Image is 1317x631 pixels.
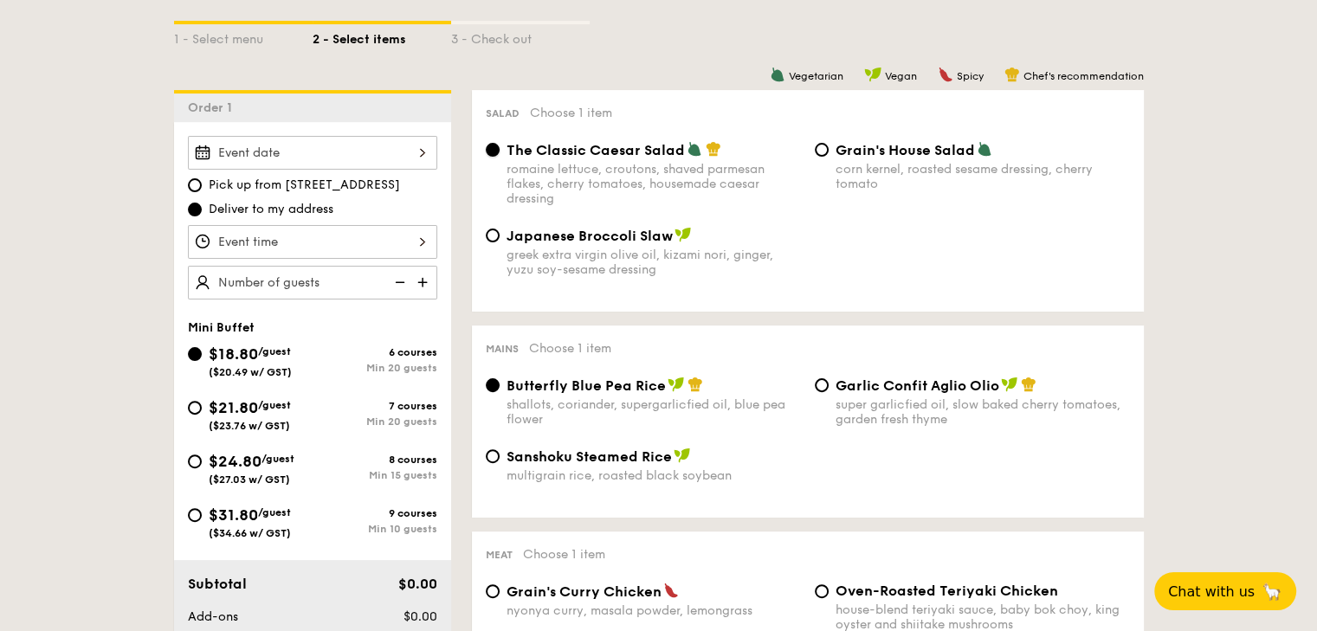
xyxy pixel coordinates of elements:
[529,341,611,356] span: Choose 1 item
[507,583,662,600] span: Grain's Curry Chicken
[188,178,202,192] input: Pick up from [STREET_ADDRESS]
[1004,67,1020,82] img: icon-chef-hat.a58ddaea.svg
[209,452,261,471] span: $24.80
[188,203,202,216] input: Deliver to my address
[507,162,801,206] div: romaine lettuce, croutons, shaved parmesan flakes, cherry tomatoes, housemade caesar dressing
[1021,377,1036,392] img: icon-chef-hat.a58ddaea.svg
[706,141,721,157] img: icon-chef-hat.a58ddaea.svg
[174,24,313,48] div: 1 - Select menu
[397,576,436,592] span: $0.00
[209,473,290,486] span: ($27.03 w/ GST)
[188,100,239,115] span: Order 1
[188,576,247,592] span: Subtotal
[188,320,255,335] span: Mini Buffet
[209,527,291,539] span: ($34.66 w/ GST)
[687,141,702,157] img: icon-vegetarian.fe4039eb.svg
[486,584,500,598] input: Grain's Curry Chickennyonya curry, masala powder, lemongrass
[486,143,500,157] input: The Classic Caesar Saladromaine lettuce, croutons, shaved parmesan flakes, cherry tomatoes, house...
[530,106,612,120] span: Choose 1 item
[885,70,917,82] span: Vegan
[486,549,513,561] span: Meat
[815,378,829,392] input: Garlic Confit Aglio Oliosuper garlicfied oil, slow baked cherry tomatoes, garden fresh thyme
[507,397,801,427] div: shallots, coriander, supergarlicfied oil, blue pea flower
[313,454,437,466] div: 8 courses
[313,24,451,48] div: 2 - Select items
[258,345,291,357] span: /guest
[770,67,785,82] img: icon-vegetarian.fe4039eb.svg
[188,454,202,468] input: $24.80/guest($27.03 w/ GST)8 coursesMin 15 guests
[1154,572,1296,610] button: Chat with us🦙
[313,346,437,358] div: 6 courses
[1168,583,1255,600] span: Chat with us
[836,397,1130,427] div: super garlicfied oil, slow baked cherry tomatoes, garden fresh thyme
[957,70,984,82] span: Spicy
[313,415,437,428] div: Min 20 guests
[507,228,673,244] span: Japanese Broccoli Slaw
[486,378,500,392] input: Butterfly Blue Pea Riceshallots, coriander, supergarlicfied oil, blue pea flower
[507,603,801,618] div: nyonya curry, masala powder, lemongrass
[836,583,1058,599] span: Oven-Roasted Teriyaki Chicken
[188,136,437,170] input: Event date
[663,583,679,598] img: icon-spicy.37a8142b.svg
[674,447,691,463] img: icon-vegan.f8ff3823.svg
[486,229,500,242] input: Japanese Broccoli Slawgreek extra virgin olive oil, kizami nori, ginger, yuzu soy-sesame dressing
[507,448,672,465] span: Sanshoku Steamed Rice
[209,398,258,417] span: $21.80
[486,449,500,463] input: Sanshoku Steamed Ricemultigrain rice, roasted black soybean
[188,266,437,299] input: Number of guests
[258,506,291,518] span: /guest
[507,468,801,483] div: multigrain rice, roasted black soybean
[789,70,843,82] span: Vegetarian
[836,162,1130,191] div: corn kernel, roasted sesame dressing, cherry tomato
[188,508,202,522] input: $31.80/guest($34.66 w/ GST)9 coursesMin 10 guests
[258,399,291,411] span: /guest
[313,400,437,412] div: 7 courses
[668,377,685,392] img: icon-vegan.f8ff3823.svg
[977,141,992,157] img: icon-vegetarian.fe4039eb.svg
[815,143,829,157] input: Grain's House Saladcorn kernel, roasted sesame dressing, cherry tomato
[507,142,685,158] span: The Classic Caesar Salad
[486,343,519,355] span: Mains
[313,362,437,374] div: Min 20 guests
[1023,70,1144,82] span: Chef's recommendation
[688,377,703,392] img: icon-chef-hat.a58ddaea.svg
[815,584,829,598] input: Oven-Roasted Teriyaki Chickenhouse-blend teriyaki sauce, baby bok choy, king oyster and shiitake ...
[209,177,400,194] span: Pick up from [STREET_ADDRESS]
[313,523,437,535] div: Min 10 guests
[209,420,290,432] span: ($23.76 w/ GST)
[188,225,437,259] input: Event time
[523,547,605,562] span: Choose 1 item
[1001,377,1018,392] img: icon-vegan.f8ff3823.svg
[836,142,975,158] span: Grain's House Salad
[675,227,692,242] img: icon-vegan.f8ff3823.svg
[188,347,202,361] input: $18.80/guest($20.49 w/ GST)6 coursesMin 20 guests
[188,401,202,415] input: $21.80/guest($23.76 w/ GST)7 coursesMin 20 guests
[411,266,437,299] img: icon-add.58712e84.svg
[313,469,437,481] div: Min 15 guests
[313,507,437,519] div: 9 courses
[486,107,520,119] span: Salad
[507,377,666,394] span: Butterfly Blue Pea Rice
[188,609,238,624] span: Add-ons
[209,366,292,378] span: ($20.49 w/ GST)
[451,24,590,48] div: 3 - Check out
[1262,582,1282,602] span: 🦙
[209,201,333,218] span: Deliver to my address
[836,377,999,394] span: Garlic Confit Aglio Olio
[864,67,881,82] img: icon-vegan.f8ff3823.svg
[209,505,258,525] span: $31.80
[938,67,953,82] img: icon-spicy.37a8142b.svg
[385,266,411,299] img: icon-reduce.1d2dbef1.svg
[403,609,436,624] span: $0.00
[209,344,258,364] span: $18.80
[507,248,801,277] div: greek extra virgin olive oil, kizami nori, ginger, yuzu soy-sesame dressing
[261,453,294,465] span: /guest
